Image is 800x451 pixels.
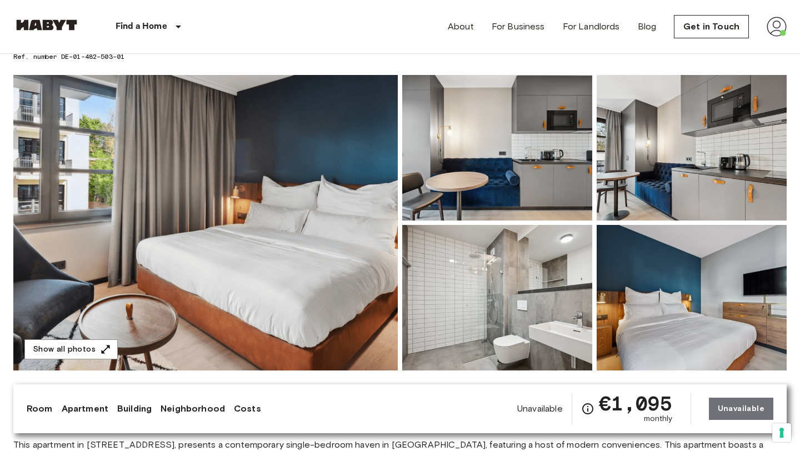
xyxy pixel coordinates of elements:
img: Picture of unit DE-01-482-503-01 [597,75,787,221]
p: Find a Home [116,20,167,33]
span: monthly [644,413,673,424]
svg: Check cost overview for full price breakdown. Please note that discounts apply to new joiners onl... [581,402,594,415]
a: Room [27,402,53,415]
a: For Business [492,20,545,33]
button: Show all photos [24,339,118,360]
a: Neighborhood [161,402,225,415]
img: Picture of unit DE-01-482-503-01 [402,225,592,370]
span: €1,095 [599,393,673,413]
a: Apartment [62,402,108,415]
img: Habyt [13,19,80,31]
a: Get in Touch [674,15,749,38]
a: For Landlords [563,20,620,33]
button: Your consent preferences for tracking technologies [772,423,791,442]
img: Picture of unit DE-01-482-503-01 [597,225,787,370]
a: Blog [638,20,657,33]
img: Picture of unit DE-01-482-503-01 [402,75,592,221]
a: Costs [234,402,261,415]
a: About [448,20,474,33]
a: Building [117,402,152,415]
span: Unavailable [517,403,563,415]
img: Marketing picture of unit DE-01-482-503-01 [13,75,398,370]
img: avatar [767,17,787,37]
span: Ref. number DE-01-482-503-01 [13,52,124,62]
